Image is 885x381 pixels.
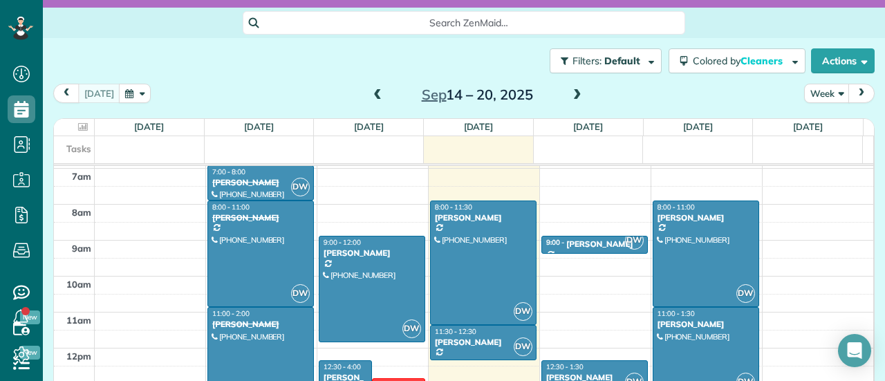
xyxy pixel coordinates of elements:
[804,84,850,102] button: Week
[434,213,532,223] div: [PERSON_NAME]
[324,238,361,247] span: 9:00 - 12:00
[324,362,361,371] span: 12:30 - 4:00
[291,178,310,196] span: DW
[354,121,384,132] a: [DATE]
[78,84,120,102] button: [DATE]
[391,87,563,102] h2: 14 – 20, 2025
[848,84,875,102] button: next
[212,309,250,318] span: 11:00 - 2:00
[572,55,602,67] span: Filters:
[134,121,164,132] a: [DATE]
[669,48,805,73] button: Colored byCleaners
[435,203,472,212] span: 8:00 - 11:30
[543,48,662,73] a: Filters: Default
[66,143,91,154] span: Tasks
[291,284,310,303] span: DW
[657,213,755,223] div: [PERSON_NAME]
[402,319,421,338] span: DW
[464,121,494,132] a: [DATE]
[72,243,91,254] span: 9am
[625,231,644,250] span: DW
[66,315,91,326] span: 11am
[72,207,91,218] span: 8am
[736,284,755,303] span: DW
[740,55,785,67] span: Cleaners
[811,48,875,73] button: Actions
[72,171,91,182] span: 7am
[838,334,871,367] div: Open Intercom Messenger
[658,309,695,318] span: 11:00 - 1:30
[566,239,633,249] div: [PERSON_NAME]
[212,167,245,176] span: 7:00 - 8:00
[546,362,584,371] span: 12:30 - 1:30
[434,337,532,347] div: [PERSON_NAME]
[66,351,91,362] span: 12pm
[604,55,641,67] span: Default
[514,337,532,356] span: DW
[693,55,788,67] span: Colored by
[514,302,532,321] span: DW
[66,279,91,290] span: 10am
[212,319,310,329] div: [PERSON_NAME]
[793,121,823,132] a: [DATE]
[422,86,447,103] span: Sep
[435,327,476,336] span: 11:30 - 12:30
[244,121,274,132] a: [DATE]
[658,203,695,212] span: 8:00 - 11:00
[323,248,421,258] div: [PERSON_NAME]
[657,319,755,329] div: [PERSON_NAME]
[550,48,662,73] button: Filters: Default
[573,121,603,132] a: [DATE]
[212,178,310,187] div: [PERSON_NAME]
[53,84,80,102] button: prev
[212,203,250,212] span: 8:00 - 11:00
[212,213,310,223] div: [PERSON_NAME]
[683,121,713,132] a: [DATE]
